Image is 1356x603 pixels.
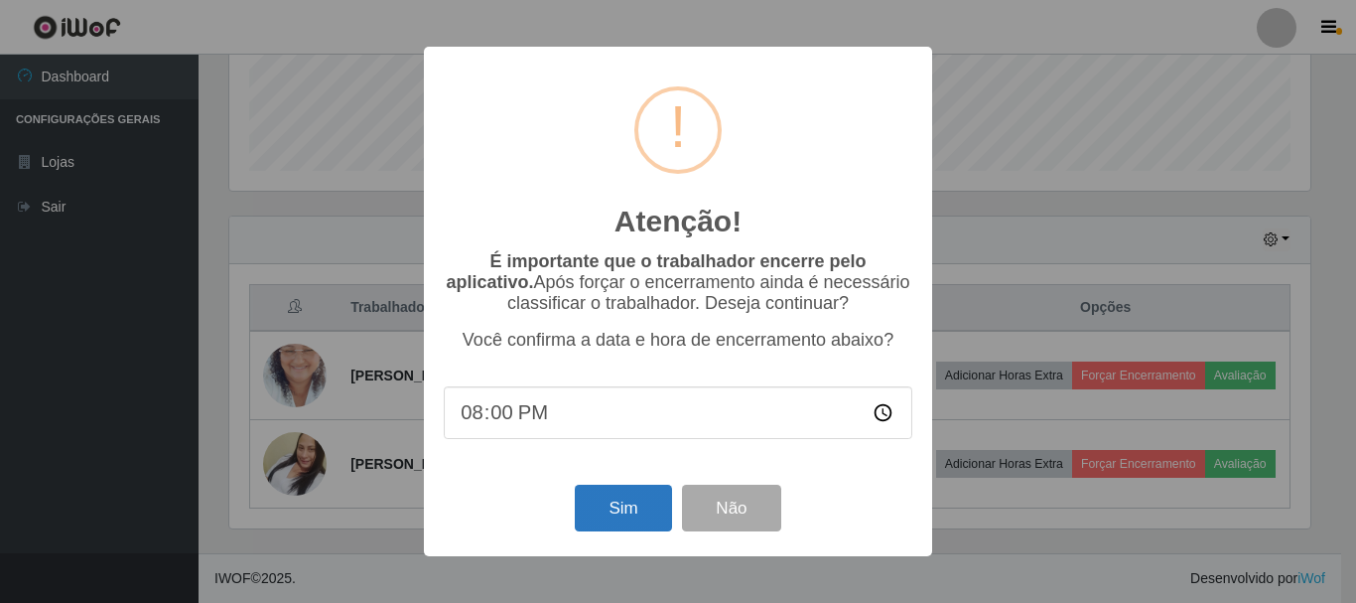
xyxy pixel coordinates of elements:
[444,251,912,314] p: Após forçar o encerramento ainda é necessário classificar o trabalhador. Deseja continuar?
[614,204,742,239] h2: Atenção!
[682,485,780,531] button: Não
[446,251,866,292] b: É importante que o trabalhador encerre pelo aplicativo.
[575,485,671,531] button: Sim
[444,330,912,351] p: Você confirma a data e hora de encerramento abaixo?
